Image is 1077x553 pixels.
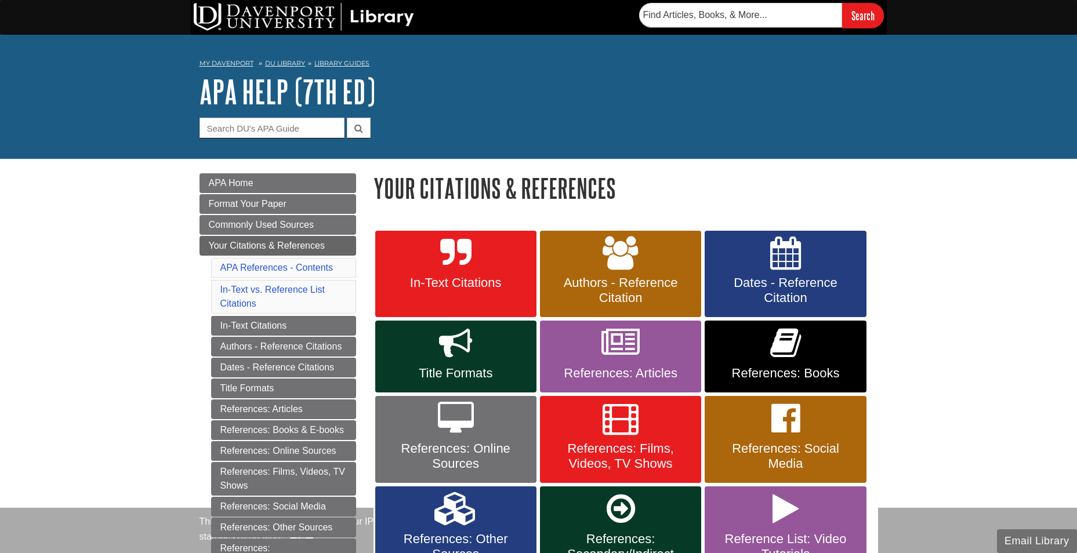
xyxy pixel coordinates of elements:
a: References: Films, Videos, TV Shows [211,462,356,496]
span: References: Online Sources [384,441,528,471]
h1: Your Citations & References [373,173,878,203]
a: Your Citations & References [200,236,356,256]
button: Email Library [997,529,1077,553]
a: DU Library [265,59,305,67]
a: APA Home [200,173,356,193]
img: DU Library [194,3,414,31]
a: Authors - Reference Citations [211,337,356,356]
a: In-Text Citations [375,231,536,318]
a: Commonly Used Sources [200,215,356,235]
span: Authors - Reference Citation [549,275,692,305]
a: Title Formats [211,379,356,398]
a: References: Online Sources [375,396,536,483]
span: In-Text Citations [384,275,528,290]
span: References: Films, Videos, TV Shows [549,441,692,471]
a: References: Books & E-books [211,420,356,440]
span: APA Home [209,178,253,188]
a: In-Text Citations [211,316,356,336]
span: Title Formats [384,366,528,381]
a: Authors - Reference Citation [540,231,701,318]
a: Dates - Reference Citation [705,231,866,318]
form: Searches DU Library's articles, books, and more [639,3,884,28]
nav: breadcrumb [200,56,878,74]
a: APA Help (7th Ed) [200,74,375,110]
a: In-Text vs. Reference List Citations [220,285,325,308]
a: Format Your Paper [200,194,356,214]
input: Search [842,3,884,28]
a: References: Social Media [211,497,356,516]
input: Search DU's APA Guide [200,118,345,138]
span: References: Articles [549,366,692,381]
span: Dates - Reference Citation [713,275,857,305]
span: Your Citations & References [209,241,325,250]
a: APA References - Contents [220,263,333,272]
a: References: Social Media [705,396,866,483]
a: Dates - Reference Citations [211,358,356,377]
a: My Davenport [200,59,253,68]
a: References: Other Sources [211,518,356,537]
a: References: Online Sources [211,441,356,461]
a: References: Films, Videos, TV Shows [540,396,701,483]
a: References: Articles [211,399,356,419]
a: References: Books [705,321,866,392]
span: References: Books [713,366,857,381]
a: Title Formats [375,321,536,392]
input: Find Articles, Books, & More... [639,3,842,27]
a: References: Articles [540,321,701,392]
span: Format Your Paper [209,199,287,209]
span: References: Social Media [713,441,857,471]
span: Commonly Used Sources [209,220,314,230]
a: Library Guides [314,59,369,67]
